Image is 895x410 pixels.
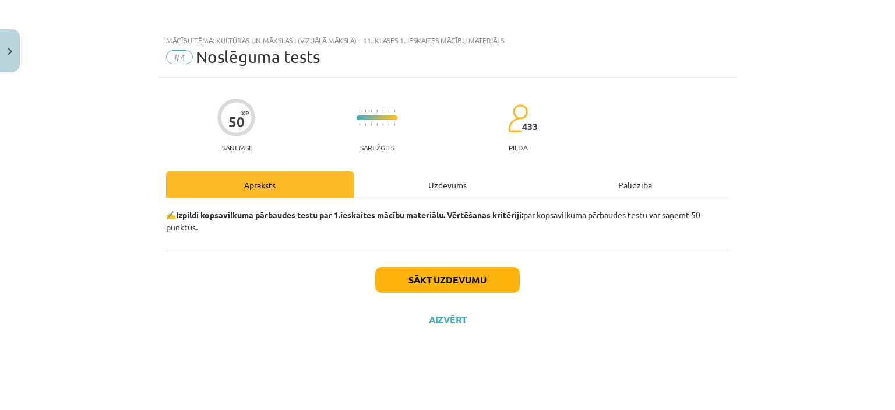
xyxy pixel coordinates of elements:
[196,47,320,66] span: Noslēguma tests
[365,110,366,113] img: icon-short-line-57e1e144782c952c97e751825c79c345078a6d821885a25fce030b3d8c18986b.svg
[365,123,366,126] img: icon-short-line-57e1e144782c952c97e751825c79c345078a6d821885a25fce030b3d8c18986b.svg
[166,209,729,233] p: ✍️ par kopsavilkuma pārbaudes testu var saņemt 50 punktus.
[376,123,378,126] img: icon-short-line-57e1e144782c952c97e751825c79c345078a6d821885a25fce030b3d8c18986b.svg
[241,110,249,116] span: XP
[382,110,383,113] img: icon-short-line-57e1e144782c952c97e751825c79c345078a6d821885a25fce030b3d8c18986b.svg
[371,110,372,113] img: icon-short-line-57e1e144782c952c97e751825c79c345078a6d821885a25fce030b3d8c18986b.svg
[360,143,394,152] p: Sarežģīts
[176,209,523,220] b: Izpildi kopsavilkuma pārbaudes testu par 1.ieskaites mācību materiālu. Vērtēšanas kritēriji:
[394,123,395,126] img: icon-short-line-57e1e144782c952c97e751825c79c345078a6d821885a25fce030b3d8c18986b.svg
[509,143,527,152] p: pilda
[228,114,245,130] div: 50
[166,36,729,44] div: Mācību tēma: Kultūras un mākslas i (vizuālā māksla) - 11. klases 1. ieskaites mācību materiāls
[388,123,389,126] img: icon-short-line-57e1e144782c952c97e751825c79c345078a6d821885a25fce030b3d8c18986b.svg
[375,267,520,293] button: Sākt uzdevumu
[508,104,528,133] img: students-c634bb4e5e11cddfef0936a35e636f08e4e9abd3cc4e673bd6f9a4125e45ecb1.svg
[359,123,360,126] img: icon-short-line-57e1e144782c952c97e751825c79c345078a6d821885a25fce030b3d8c18986b.svg
[425,314,470,325] button: Aizvērt
[371,123,372,126] img: icon-short-line-57e1e144782c952c97e751825c79c345078a6d821885a25fce030b3d8c18986b.svg
[394,110,395,113] img: icon-short-line-57e1e144782c952c97e751825c79c345078a6d821885a25fce030b3d8c18986b.svg
[166,50,193,64] span: #4
[376,110,378,113] img: icon-short-line-57e1e144782c952c97e751825c79c345078a6d821885a25fce030b3d8c18986b.svg
[359,110,360,113] img: icon-short-line-57e1e144782c952c97e751825c79c345078a6d821885a25fce030b3d8c18986b.svg
[166,171,354,198] div: Apraksts
[522,121,538,132] span: 433
[217,143,255,152] p: Saņemsi
[8,48,12,55] img: icon-close-lesson-0947bae3869378f0d4975bcd49f059093ad1ed9edebbc8119c70593378902aed.svg
[388,110,389,113] img: icon-short-line-57e1e144782c952c97e751825c79c345078a6d821885a25fce030b3d8c18986b.svg
[354,171,541,198] div: Uzdevums
[382,123,383,126] img: icon-short-line-57e1e144782c952c97e751825c79c345078a6d821885a25fce030b3d8c18986b.svg
[541,171,729,198] div: Palīdzība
